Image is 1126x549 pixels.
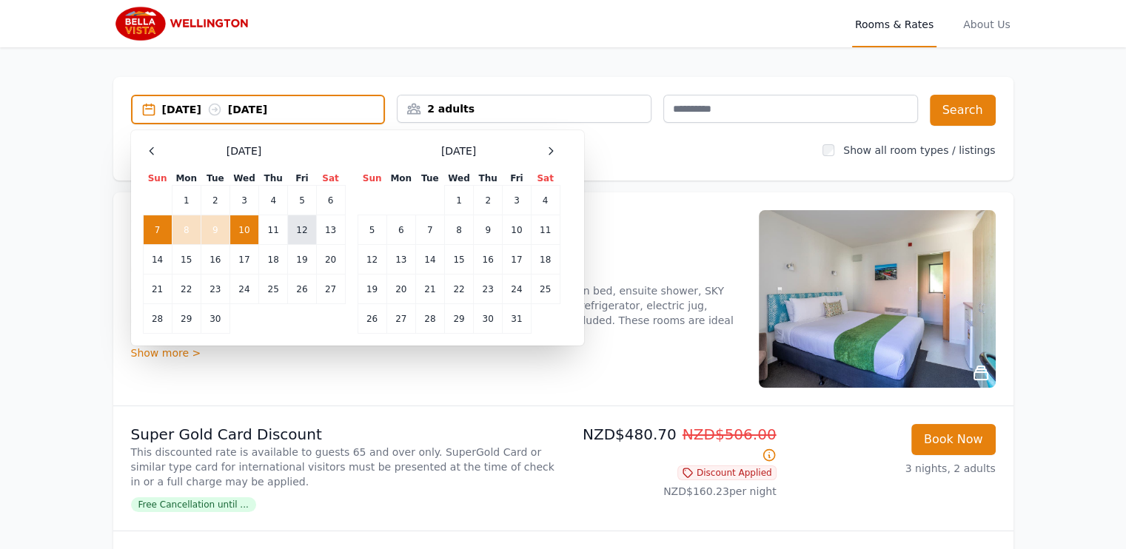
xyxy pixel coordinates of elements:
td: 10 [503,215,531,245]
td: 18 [531,245,560,274]
td: 4 [259,186,288,215]
td: 20 [316,245,345,274]
td: 24 [503,274,531,304]
td: 13 [316,215,345,245]
td: 10 [229,215,258,245]
td: 28 [143,304,172,334]
td: 13 [386,245,415,274]
span: Discount Applied [677,465,777,480]
td: 6 [386,215,415,245]
th: Sun [143,172,172,186]
div: Show more > [131,346,741,360]
p: 3 nights, 2 adults [788,461,996,476]
td: 2 [474,186,503,215]
div: [DATE] [DATE] [162,102,384,117]
span: [DATE] [441,144,476,158]
th: Sat [316,172,345,186]
td: 14 [143,245,172,274]
td: 29 [172,304,201,334]
label: Show all room types / listings [843,144,995,156]
th: Wed [229,172,258,186]
th: Wed [444,172,473,186]
td: 11 [259,215,288,245]
div: 2 adults [398,101,651,116]
td: 7 [143,215,172,245]
p: NZD$480.70 [569,424,777,465]
td: 8 [172,215,201,245]
td: 14 [415,245,444,274]
td: 17 [229,245,258,274]
td: 23 [201,274,229,304]
td: 3 [229,186,258,215]
th: Tue [201,172,229,186]
th: Thu [474,172,503,186]
td: 7 [415,215,444,245]
p: NZD$160.23 per night [569,484,777,499]
td: 17 [503,245,531,274]
td: 22 [172,274,201,304]
td: 28 [415,304,444,334]
td: 21 [415,274,444,304]
td: 2 [201,186,229,215]
td: 4 [531,186,560,215]
td: 12 [358,245,386,274]
td: 5 [288,186,316,215]
td: 30 [474,304,503,334]
td: 27 [316,274,345,304]
td: 19 [358,274,386,304]
th: Fri [503,172,531,186]
img: Bella Vista Wellington [113,6,255,41]
td: 15 [172,245,201,274]
span: Free Cancellation until ... [131,497,256,512]
button: Search [930,95,996,126]
th: Sun [358,172,386,186]
td: 30 [201,304,229,334]
p: Super Gold Card Discount [131,424,557,445]
td: 29 [444,304,473,334]
td: 6 [316,186,345,215]
td: 1 [444,186,473,215]
td: 9 [201,215,229,245]
button: Book Now [911,424,996,455]
th: Tue [415,172,444,186]
td: 25 [531,274,560,304]
td: 18 [259,245,288,274]
th: Mon [172,172,201,186]
td: 5 [358,215,386,245]
td: 22 [444,274,473,304]
td: 16 [201,245,229,274]
td: 20 [386,274,415,304]
td: 15 [444,245,473,274]
td: 11 [531,215,560,245]
td: 24 [229,274,258,304]
td: 23 [474,274,503,304]
td: 27 [386,304,415,334]
th: Sat [531,172,560,186]
td: 16 [474,245,503,274]
th: Thu [259,172,288,186]
td: 26 [288,274,316,304]
th: Mon [386,172,415,186]
td: 21 [143,274,172,304]
td: 3 [503,186,531,215]
p: This discounted rate is available to guests 65 and over only. SuperGold Card or similar type card... [131,445,557,489]
th: Fri [288,172,316,186]
td: 26 [358,304,386,334]
td: 1 [172,186,201,215]
td: 9 [474,215,503,245]
td: 25 [259,274,288,304]
td: 31 [503,304,531,334]
td: 8 [444,215,473,245]
span: [DATE] [227,144,261,158]
td: 19 [288,245,316,274]
span: NZD$506.00 [683,425,777,443]
td: 12 [288,215,316,245]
